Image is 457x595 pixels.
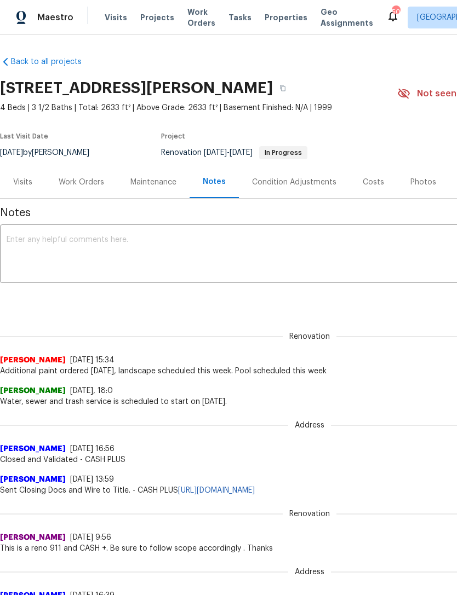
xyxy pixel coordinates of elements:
[260,149,306,156] span: In Progress
[70,445,115,453] span: [DATE] 16:56
[130,177,176,188] div: Maintenance
[140,12,174,23] span: Projects
[187,7,215,28] span: Work Orders
[37,12,73,23] span: Maestro
[70,534,111,541] span: [DATE] 9:56
[70,356,115,364] span: [DATE] 15:34
[283,509,336,519] span: Renovation
[363,177,384,188] div: Costs
[70,387,113,395] span: [DATE], 18:0
[230,149,253,157] span: [DATE]
[13,177,32,188] div: Visits
[410,177,436,188] div: Photos
[105,12,127,23] span: Visits
[70,476,114,483] span: [DATE] 13:59
[288,420,331,431] span: Address
[161,133,185,140] span: Project
[283,331,336,342] span: Renovation
[273,78,293,98] button: Copy Address
[321,7,373,28] span: Geo Assignments
[161,149,307,157] span: Renovation
[204,149,253,157] span: -
[204,149,227,157] span: [DATE]
[178,487,255,494] a: [URL][DOMAIN_NAME]
[203,176,226,187] div: Notes
[252,177,336,188] div: Condition Adjustments
[229,14,252,21] span: Tasks
[59,177,104,188] div: Work Orders
[392,7,399,18] div: 50
[288,567,331,577] span: Address
[265,12,307,23] span: Properties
